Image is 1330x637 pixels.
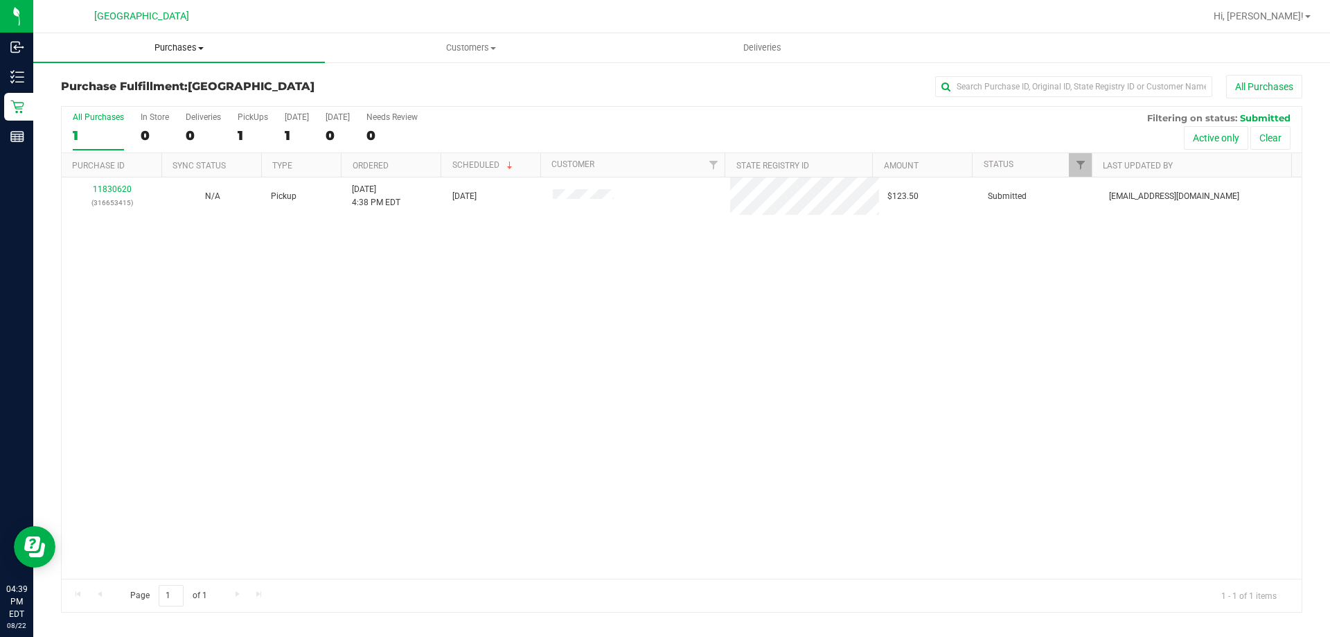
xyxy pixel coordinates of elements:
[61,80,475,93] h3: Purchase Fulfillment:
[326,128,350,143] div: 0
[1226,75,1302,98] button: All Purchases
[6,583,27,620] p: 04:39 PM EDT
[271,190,296,203] span: Pickup
[10,70,24,84] inline-svg: Inventory
[353,161,389,171] a: Ordered
[935,76,1212,97] input: Search Purchase ID, Original ID, State Registry ID or Customer Name...
[702,153,725,177] a: Filter
[172,161,226,171] a: Sync Status
[1184,126,1248,150] button: Active only
[884,161,919,171] a: Amount
[1109,190,1239,203] span: [EMAIL_ADDRESS][DOMAIN_NAME]
[10,40,24,54] inline-svg: Inbound
[10,130,24,143] inline-svg: Reports
[205,190,220,203] button: N/A
[887,190,919,203] span: $123.50
[366,128,418,143] div: 0
[159,585,184,607] input: 1
[33,42,325,54] span: Purchases
[325,33,617,62] a: Customers
[1240,112,1291,123] span: Submitted
[1069,153,1092,177] a: Filter
[141,128,169,143] div: 0
[1147,112,1237,123] span: Filtering on status:
[285,112,309,122] div: [DATE]
[238,112,268,122] div: PickUps
[205,191,220,201] span: Not Applicable
[72,161,125,171] a: Purchase ID
[452,190,477,203] span: [DATE]
[366,112,418,122] div: Needs Review
[14,526,55,568] iframe: Resource center
[93,184,132,194] a: 11830620
[33,33,325,62] a: Purchases
[10,100,24,114] inline-svg: Retail
[94,10,189,22] span: [GEOGRAPHIC_DATA]
[988,190,1027,203] span: Submitted
[70,196,154,209] p: (316653415)
[118,585,218,607] span: Page of 1
[186,128,221,143] div: 0
[1210,585,1288,606] span: 1 - 1 of 1 items
[1103,161,1173,171] a: Last Updated By
[736,161,809,171] a: State Registry ID
[326,42,616,54] span: Customers
[452,160,515,170] a: Scheduled
[326,112,350,122] div: [DATE]
[73,128,124,143] div: 1
[6,620,27,631] p: 08/22
[1250,126,1291,150] button: Clear
[188,80,314,93] span: [GEOGRAPHIC_DATA]
[285,128,309,143] div: 1
[238,128,268,143] div: 1
[186,112,221,122] div: Deliveries
[352,183,400,209] span: [DATE] 4:38 PM EDT
[551,159,594,169] a: Customer
[272,161,292,171] a: Type
[617,33,908,62] a: Deliveries
[725,42,800,54] span: Deliveries
[73,112,124,122] div: All Purchases
[141,112,169,122] div: In Store
[1214,10,1304,21] span: Hi, [PERSON_NAME]!
[984,159,1013,169] a: Status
